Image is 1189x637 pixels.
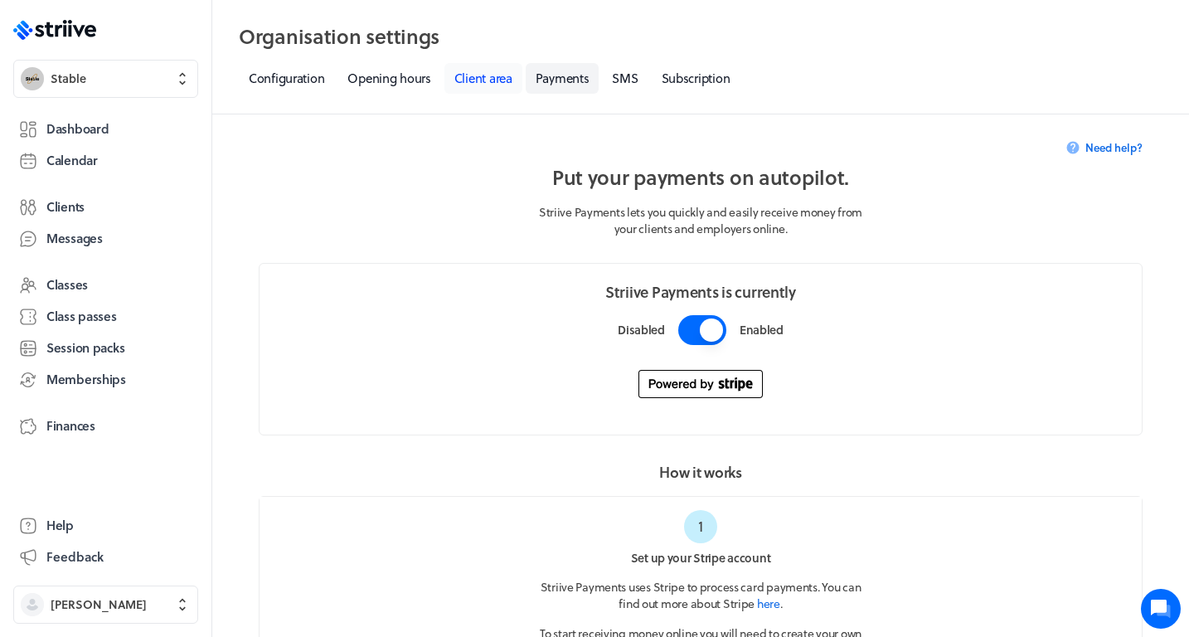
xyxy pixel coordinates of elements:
button: StableStable [13,60,198,98]
span: Feedback [46,548,104,566]
span: Memberships [46,371,126,388]
h2: How it works [259,462,1143,483]
a: Calendar [13,146,198,176]
a: Opening hours [337,63,440,94]
h2: Organisation settings [239,20,1162,53]
span: [PERSON_NAME] [51,596,147,613]
img: Powered by Stripe [638,370,763,398]
a: Need help? [1067,131,1143,164]
span: Stable [51,71,86,87]
a: Configuration [239,63,334,94]
span: New conversation [107,203,199,216]
span: Clients [46,198,85,216]
a: Class passes [13,302,198,332]
img: Stable [21,67,44,90]
p: Striive Payments uses Stripe to process card payments. You can find out more about Stripe . [535,579,866,611]
button: [PERSON_NAME] [13,586,198,624]
h1: Hi [PERSON_NAME] [25,80,307,107]
p: Enabled [740,322,784,338]
a: SMS [602,63,648,94]
nav: Tabs [239,63,1162,94]
a: Payments [526,63,599,94]
a: Session packs [13,333,198,363]
h2: We're here to help. Ask us anything! [25,110,307,163]
span: Need help? [1085,140,1143,155]
h3: Set up your Stripe account [631,550,771,566]
a: Dashboard [13,114,198,144]
span: 1 [684,510,717,543]
h3: Striive Payments is currently [605,280,796,304]
span: Messages [46,230,103,247]
button: Feedback [13,542,198,572]
span: Session packs [46,339,124,357]
a: Classes [13,270,198,300]
span: Finances [46,417,95,435]
p: Striive Payments lets you quickly and easily receive money from your clients and employers online. [535,204,866,236]
span: Help [46,517,74,534]
button: New conversation [26,193,306,226]
a: Finances [13,411,198,441]
span: Dashboard [46,120,109,138]
span: Classes [46,276,88,294]
a: Memberships [13,365,198,395]
a: here [757,595,780,612]
span: Class passes [46,308,117,325]
a: Help [13,511,198,541]
a: Client area [444,63,522,94]
input: Search articles [48,285,296,318]
a: Clients [13,192,198,222]
p: Find an answer quickly [22,258,309,278]
span: Calendar [46,152,98,169]
h2: Put your payments on autopilot. [535,164,866,191]
p: Disabled [618,322,665,338]
a: Subscription [652,63,740,94]
a: Messages [13,224,198,254]
iframe: gist-messenger-bubble-iframe [1141,589,1181,629]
